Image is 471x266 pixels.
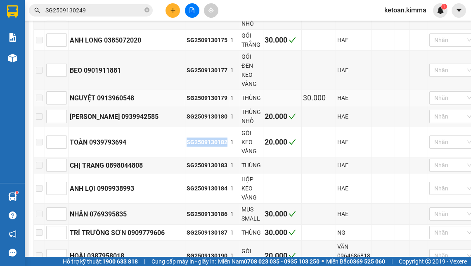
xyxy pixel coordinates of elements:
[70,137,184,147] div: TOÀN 0939793694
[166,3,180,18] button: plus
[45,6,143,15] input: Tìm tên, số ĐT hoặc mã đơn
[378,5,433,15] span: ketoan.kimma
[185,30,229,51] td: SG2509130175
[102,258,138,265] strong: 1900 633 818
[230,209,239,218] div: 1
[70,160,184,171] div: CHỊ TRANG 0898044808
[187,184,227,193] div: SG2509130184
[241,247,262,265] div: GÓI ĐEN
[337,184,370,193] div: HAE
[241,228,262,237] div: THÙNG
[337,209,370,218] div: HAE
[289,36,296,44] span: check
[230,251,239,260] div: 1
[337,112,370,121] div: HAE
[337,228,370,237] div: NG
[230,184,239,193] div: 1
[187,66,227,75] div: SG2509130177
[16,191,18,194] sup: 1
[9,249,17,256] span: message
[452,3,466,18] button: caret-down
[185,157,229,173] td: SG2509130183
[70,228,184,238] div: TRÍ TRƯỜNG SƠN 0909779606
[443,4,445,9] span: 1
[8,33,17,42] img: solution-icon
[289,113,296,120] span: check
[187,93,227,102] div: SG2509130179
[187,228,227,237] div: SG2509130187
[185,51,229,90] td: SG2509130177
[185,90,229,106] td: SG2509130179
[63,257,138,266] span: Hỗ trợ kỹ thuật:
[230,161,239,170] div: 1
[144,7,149,14] span: close-circle
[189,7,195,13] span: file-add
[187,138,227,147] div: SG2509130182
[265,111,300,122] div: 20.000
[187,112,227,121] div: SG2509130180
[230,66,239,75] div: 1
[187,161,227,170] div: SG2509130183
[151,257,216,266] span: Cung cấp máy in - giấy in:
[230,138,239,147] div: 1
[244,258,320,265] strong: 0708 023 035 - 0935 103 250
[208,7,214,13] span: aim
[204,3,218,18] button: aim
[241,175,262,202] div: HỘP KEO VÀNG
[185,106,229,127] td: SG2509130180
[350,258,385,265] strong: 0369 525 060
[70,35,184,45] div: ANH LONG 0385072020
[70,65,184,76] div: BEO 0901911881
[144,257,145,266] span: |
[34,7,40,13] span: search
[455,7,463,14] span: caret-down
[241,161,262,170] div: THÙNG
[241,107,262,126] div: THÙNG NHỎ
[70,93,184,103] div: NGUYỆT 0913960548
[437,7,444,14] img: icon-new-feature
[265,208,300,220] div: 30.000
[230,228,239,237] div: 1
[70,183,184,194] div: ANH LỢI 0909938993
[265,250,300,261] div: 20.000
[337,161,370,170] div: HAE
[187,251,227,260] div: SG2509130190
[289,210,296,218] span: check
[70,112,184,122] div: [PERSON_NAME] 0939942585
[289,252,296,259] span: check
[185,127,229,157] td: SG2509130182
[322,260,324,263] span: ⚪️
[265,136,300,148] div: 20.000
[230,112,239,121] div: 1
[218,257,320,266] span: Miền Nam
[303,92,334,104] div: 30.000
[241,205,262,223] div: MUS SMALL
[144,7,149,12] span: close-circle
[265,34,300,46] div: 30.000
[9,211,17,219] span: question-circle
[185,173,229,204] td: SG2509130184
[241,52,262,88] div: GÓI ĐEN KEO VÀNG
[289,229,296,236] span: check
[337,93,370,102] div: HAE
[185,204,229,225] td: SG2509130186
[230,93,239,102] div: 1
[8,54,17,62] img: warehouse-icon
[241,93,262,102] div: THÙNG
[441,4,447,9] sup: 1
[70,251,184,261] div: HOÀI 0387958018
[241,128,262,156] div: GÓI KEO VÀNG
[230,36,239,45] div: 1
[185,3,199,18] button: file-add
[185,225,229,241] td: SG2509130187
[289,138,296,146] span: check
[8,192,17,201] img: warehouse-icon
[425,259,431,264] span: copyright
[265,227,300,238] div: 30.000
[187,36,227,45] div: SG2509130175
[170,7,176,13] span: plus
[241,31,262,49] div: GÓI TRẮNG
[337,36,370,45] div: HAE
[391,257,393,266] span: |
[70,209,184,219] div: NHÂN 0769395835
